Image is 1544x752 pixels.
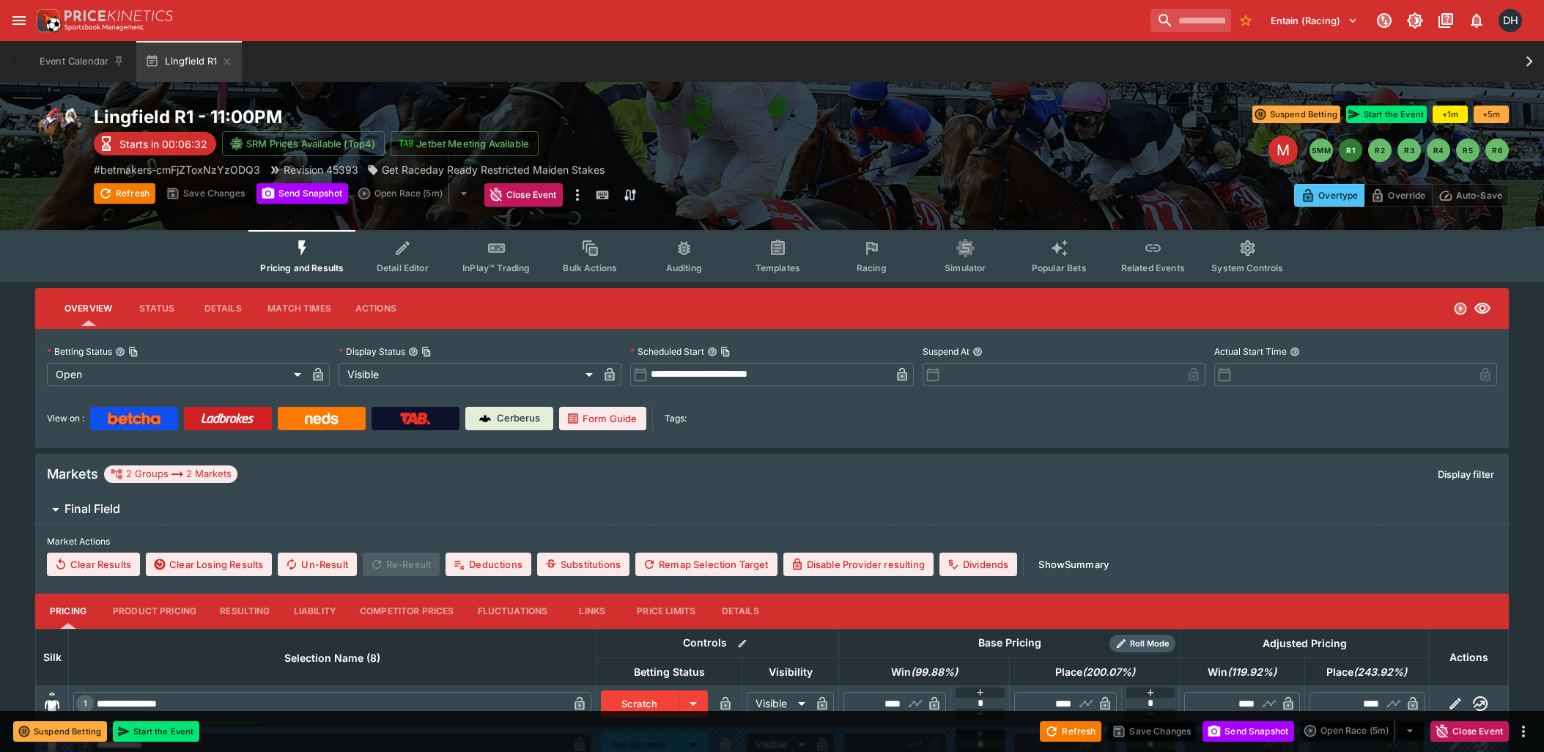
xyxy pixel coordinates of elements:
button: Pricing [35,594,101,629]
button: Toggle light/dark mode [1402,7,1428,34]
button: R3 [1397,139,1421,162]
img: PriceKinetics [64,10,173,21]
button: Lingfield R1 [136,41,242,82]
button: Start the Event [113,721,199,742]
span: 1 [81,698,90,709]
span: Related Events [1121,262,1185,273]
p: Scheduled Start [630,345,704,358]
span: Place(243.92%) [1310,663,1423,681]
button: Competitor Prices [348,594,466,629]
img: Cerberus [479,413,491,424]
button: Scheduled StartCopy To Clipboard [707,347,717,357]
button: Un-Result [278,553,356,576]
button: Scratch [601,690,679,717]
button: open drawer [6,7,32,34]
p: Copy To Clipboard [94,162,260,177]
svg: Visible [1474,300,1491,317]
th: Controls [596,629,839,657]
button: Deductions [446,553,531,576]
span: Place(200.07%) [1039,663,1151,681]
button: R1 [1339,139,1362,162]
button: David Howard [1494,4,1526,37]
button: Betting StatusCopy To Clipboard [115,347,125,357]
button: Copy To Clipboard [128,347,138,357]
p: Suspend At [923,345,969,358]
th: Adjusted Pricing [1180,629,1429,657]
button: SRM Prices Available (Top4) [222,131,385,156]
button: Bulk edit [733,634,752,653]
button: Connected to PK [1371,7,1397,34]
p: Cerberus [497,411,540,426]
img: TabNZ [400,413,431,424]
em: ( 99.88 %) [911,663,958,681]
div: Base Pricing [972,634,1047,652]
button: Select Tenant [1262,9,1367,32]
div: Edit Meeting [1268,136,1298,165]
div: Visible [339,363,598,386]
button: Refresh [94,183,155,204]
button: Clear Losing Results [146,553,272,576]
div: Open [47,363,306,386]
p: Actual Start Time [1214,345,1287,358]
button: Disable Provider resulting [783,553,934,576]
button: Refresh [1040,721,1101,742]
svg: Open [1453,301,1468,316]
span: Bulk Actions [563,262,617,273]
button: Details [707,594,773,629]
img: horse_racing.png [35,106,82,152]
span: Simulator [945,262,986,273]
button: Fluctuations [466,594,560,629]
span: Betting Status [618,663,721,681]
button: Notifications [1463,7,1490,34]
span: Detail Editor [377,262,429,273]
button: Status [124,291,190,326]
button: Dividends [939,553,1017,576]
span: Win(99.88%) [875,663,974,681]
button: Suspend Betting [13,721,107,742]
span: Popular Bets [1032,262,1087,273]
button: more [1515,723,1532,740]
div: David Howard [1499,9,1522,32]
button: Resulting [208,594,281,629]
button: R6 [1485,139,1509,162]
nav: pagination navigation [1310,139,1509,162]
div: split button [354,183,479,204]
button: Copy To Clipboard [421,347,432,357]
img: jetbet-logo.svg [399,136,413,151]
button: Overview [53,291,124,326]
button: R4 [1427,139,1450,162]
div: Get Raceday Ready Restricted Maiden Stakes [367,162,605,177]
button: No Bookmarks [1234,9,1257,32]
img: PriceKinetics Logo [32,6,62,35]
button: Start the Event [1346,106,1427,123]
button: Overtype [1294,184,1364,207]
button: Override [1364,184,1432,207]
label: View on : [47,407,84,430]
button: more [569,183,586,207]
a: Cerberus [465,407,553,430]
label: Tags: [665,407,687,430]
em: ( 119.92 %) [1227,663,1277,681]
img: Betcha [108,413,160,424]
img: Ladbrokes [201,413,254,424]
button: Copy To Clipboard [720,347,731,357]
button: Product Pricing [101,594,208,629]
button: R5 [1456,139,1480,162]
button: Event Calendar [31,41,133,82]
div: Event type filters [248,230,1295,282]
button: +1m [1433,106,1468,123]
th: Actions [1429,629,1508,685]
p: Betting Status [47,345,112,358]
button: Send Snapshot [1203,721,1294,742]
button: SMM [1310,139,1333,162]
button: Clear Results [47,553,140,576]
button: Suspend Betting [1252,106,1340,123]
div: Show/hide Price Roll mode configuration. [1109,635,1175,652]
span: Auditing [666,262,702,273]
span: System Controls [1211,262,1283,273]
button: ShowSummary [1030,553,1118,576]
span: Re-Result [363,553,440,576]
p: Auto-Save [1456,188,1502,203]
span: InPlay™ Trading [462,262,530,273]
